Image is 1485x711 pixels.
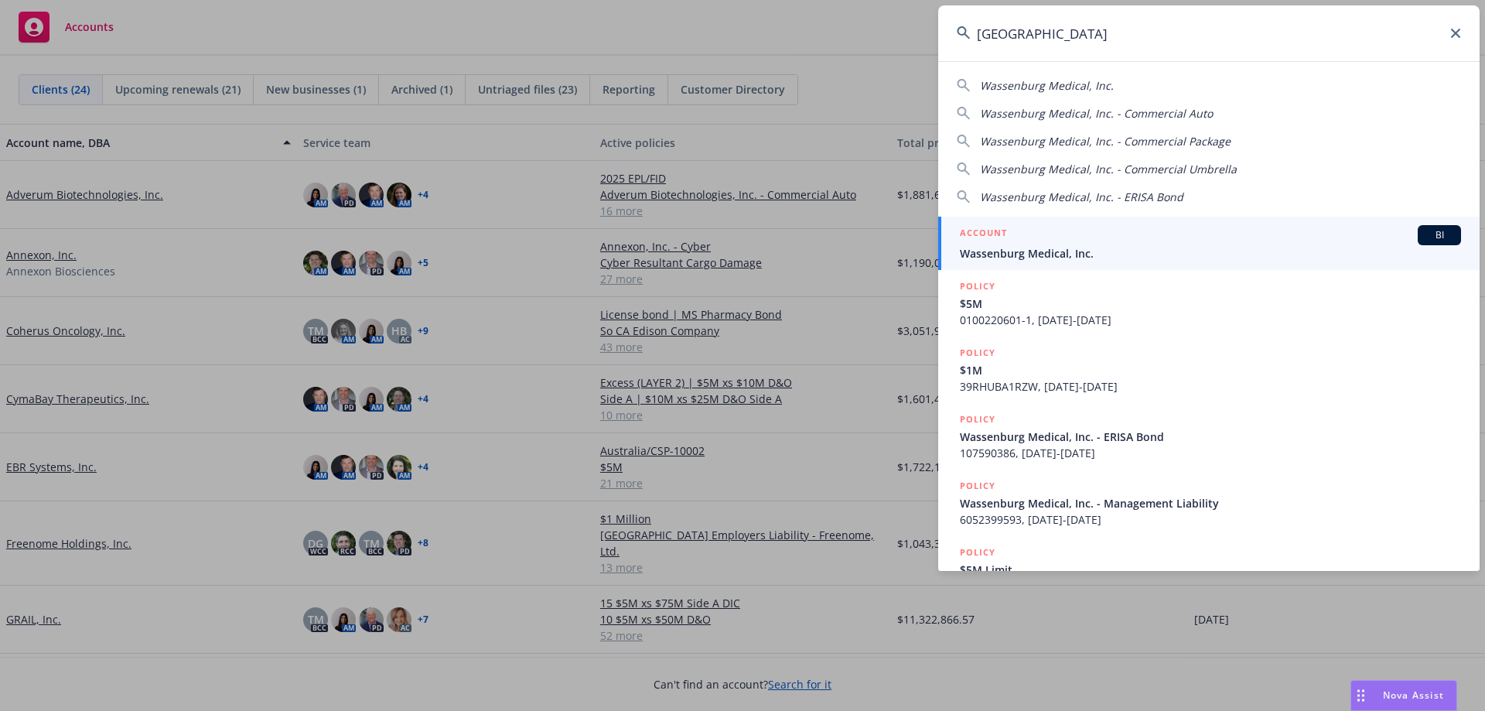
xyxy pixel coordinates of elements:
span: BI [1424,228,1455,242]
a: POLICYWassenburg Medical, Inc. - ERISA Bond107590386, [DATE]-[DATE] [938,403,1480,470]
span: 0100220601-1, [DATE]-[DATE] [960,312,1461,328]
a: POLICY$1M39RHUBA1RZW, [DATE]-[DATE] [938,337,1480,403]
a: POLICY$5M0100220601-1, [DATE]-[DATE] [938,270,1480,337]
a: ACCOUNTBIWassenburg Medical, Inc. [938,217,1480,270]
h5: ACCOUNT [960,225,1007,244]
span: Wassenburg Medical, Inc. - Commercial Umbrella [980,162,1237,176]
span: 6052399593, [DATE]-[DATE] [960,511,1461,528]
span: Wassenburg Medical, Inc. - ERISA Bond [960,429,1461,445]
button: Nova Assist [1350,680,1457,711]
span: Wassenburg Medical, Inc. - Commercial Auto [980,106,1213,121]
span: 39RHUBA1RZW, [DATE]-[DATE] [960,378,1461,395]
span: Nova Assist [1383,689,1444,702]
span: $5M [960,296,1461,312]
h5: POLICY [960,412,995,427]
h5: POLICY [960,279,995,294]
h5: POLICY [960,478,995,494]
span: Wassenburg Medical, Inc. [960,245,1461,261]
span: $5M Limit [960,562,1461,578]
h5: POLICY [960,345,995,361]
div: Drag to move [1351,681,1371,710]
a: POLICY$5M Limit [938,536,1480,603]
span: 107590386, [DATE]-[DATE] [960,445,1461,461]
span: $1M [960,362,1461,378]
span: Wassenburg Medical, Inc. - Commercial Package [980,134,1231,149]
span: Wassenburg Medical, Inc. - ERISA Bond [980,190,1183,204]
span: Wassenburg Medical, Inc. - Management Liability [960,495,1461,511]
a: POLICYWassenburg Medical, Inc. - Management Liability6052399593, [DATE]-[DATE] [938,470,1480,536]
span: Wassenburg Medical, Inc. [980,78,1114,93]
h5: POLICY [960,545,995,560]
input: Search... [938,5,1480,61]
